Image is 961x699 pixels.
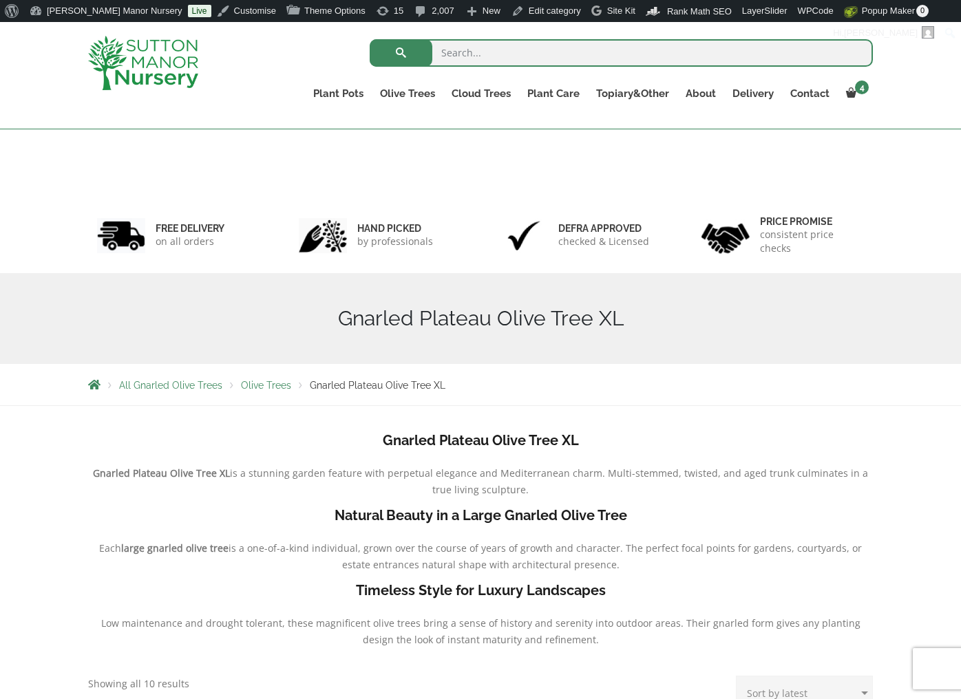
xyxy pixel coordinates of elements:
span: Each [99,541,121,555]
a: Plant Pots [305,84,372,103]
a: Plant Care [519,84,588,103]
b: Timeless Style for Luxury Landscapes [356,582,606,599]
span: [PERSON_NAME] [844,28,918,38]
h6: Price promise [760,215,865,228]
h6: hand picked [357,222,433,235]
p: by professionals [357,235,433,248]
p: on all orders [156,235,224,248]
a: Live [188,5,211,17]
img: logo [88,36,198,90]
a: Olive Trees [372,84,443,103]
a: Cloud Trees [443,84,519,103]
span: Low maintenance and drought tolerant, these magnificent olive trees bring a sense of history and ... [101,616,860,646]
a: Olive Trees [241,380,291,391]
a: Contact [782,84,838,103]
b: Natural Beauty in a Large Gnarled Olive Tree [335,507,627,524]
a: Topiary&Other [588,84,677,103]
img: 3.jpg [500,218,548,253]
h1: Gnarled Plateau Olive Tree XL [88,306,873,331]
span: 0 [916,5,929,17]
p: consistent price checks [760,228,865,255]
img: 4.jpg [701,215,750,257]
input: Search... [370,39,873,67]
img: 2.jpg [299,218,347,253]
a: About [677,84,724,103]
h6: FREE DELIVERY [156,222,224,235]
img: 1.jpg [97,218,145,253]
a: 4 [838,84,873,103]
span: is a stunning garden feature with perpetual elegance and Mediterranean charm. Multi-stemmed, twis... [230,466,868,496]
b: Gnarled Plateau Olive Tree XL [93,466,230,480]
b: large gnarled olive tree [121,541,229,555]
p: Showing all 10 results [88,676,189,692]
a: All Gnarled Olive Trees [119,380,222,391]
span: 4 [855,80,869,94]
nav: Breadcrumbs [88,379,873,390]
a: Delivery [724,84,782,103]
a: Hi, [828,22,940,44]
span: Gnarled Plateau Olive Tree XL [310,380,445,391]
span: is a one-of-a-kind individual, grown over the course of years of growth and character. The perfec... [229,541,862,571]
span: Rank Math SEO [667,6,732,17]
span: Site Kit [607,6,635,16]
h6: Defra approved [558,222,649,235]
p: checked & Licensed [558,235,649,248]
b: Gnarled Plateau Olive Tree XL [383,432,579,449]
